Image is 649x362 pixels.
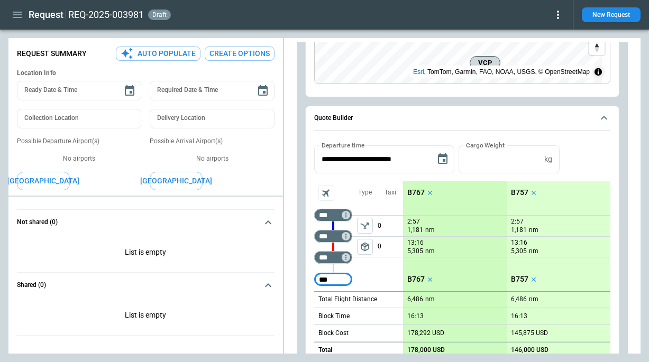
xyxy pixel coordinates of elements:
[314,106,610,131] button: Quote Builder
[582,7,641,22] button: New Request
[314,273,352,286] div: Too short
[357,218,373,234] button: left aligned
[407,312,424,320] p: 16:13
[357,239,373,255] button: left aligned
[116,47,200,61] button: Auto Populate
[407,247,423,256] p: 5,305
[413,68,424,76] a: Esri
[17,210,275,235] button: Not shared (0)
[511,226,527,235] p: 1,181
[17,154,141,163] p: No airports
[29,8,63,21] h1: Request
[360,242,370,252] span: package_2
[529,226,538,235] p: nm
[17,49,87,58] p: Request Summary
[466,141,505,150] label: Cargo Weight
[589,40,605,55] button: Reset bearing to north
[407,346,445,354] p: 178,000 USD
[318,185,334,201] span: Aircraft selection
[17,172,70,190] button: [GEOGRAPHIC_DATA]
[357,218,373,234] span: Type of sector
[474,58,496,68] span: VCP
[150,137,274,146] p: Possible Arrival Airport(s)
[318,347,332,354] h6: Total
[511,312,527,320] p: 16:13
[407,188,425,197] p: B767
[378,237,403,257] p: 0
[529,295,538,304] p: nm
[511,188,528,197] p: B757
[511,329,548,337] p: 145,875 USD
[544,155,552,164] p: kg
[119,80,140,101] button: Choose date
[318,295,377,304] p: Total Flight Distance
[432,148,453,170] button: Choose date, selected date is Oct 1, 2025
[150,11,169,18] span: draft
[407,239,424,247] p: 13:16
[378,216,403,236] p: 0
[17,282,46,289] h6: Shared (0)
[511,346,549,354] p: 146,000 USD
[68,8,144,21] h2: REQ-2025-003981
[314,209,352,221] div: Not found
[150,172,203,190] button: [GEOGRAPHIC_DATA]
[205,47,275,61] button: Create Options
[314,230,352,243] div: Too short
[425,295,435,304] p: nm
[407,275,425,284] p: B767
[17,298,275,335] div: Not shared (0)
[17,69,275,77] h6: Location Info
[407,226,423,235] p: 1,181
[511,218,524,226] p: 2:57
[425,247,435,256] p: nm
[511,247,527,256] p: 5,305
[385,188,396,197] p: Taxi
[407,218,420,226] p: 2:57
[511,239,527,247] p: 13:16
[17,273,275,298] button: Shared (0)
[407,295,423,303] p: 6,486
[17,219,58,226] h6: Not shared (0)
[314,115,353,122] h6: Quote Builder
[322,141,365,150] label: Departure time
[17,137,141,146] p: Possible Departure Airport(s)
[318,329,349,338] p: Block Cost
[17,298,275,335] p: List is empty
[318,312,350,321] p: Block Time
[252,80,273,101] button: Choose date
[413,67,590,77] div: , TomTom, Garmin, FAO, NOAA, USGS, © OpenStreetMap
[425,226,435,235] p: nm
[17,235,275,272] p: List is empty
[314,251,352,264] div: Too short
[17,235,275,272] div: Not shared (0)
[511,275,528,284] p: B757
[529,247,538,256] p: nm
[592,66,605,78] summary: Toggle attribution
[511,295,527,303] p: 6,486
[357,239,373,255] span: Type of sector
[407,329,444,337] p: 178,292 USD
[150,154,274,163] p: No airports
[358,188,372,197] p: Type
